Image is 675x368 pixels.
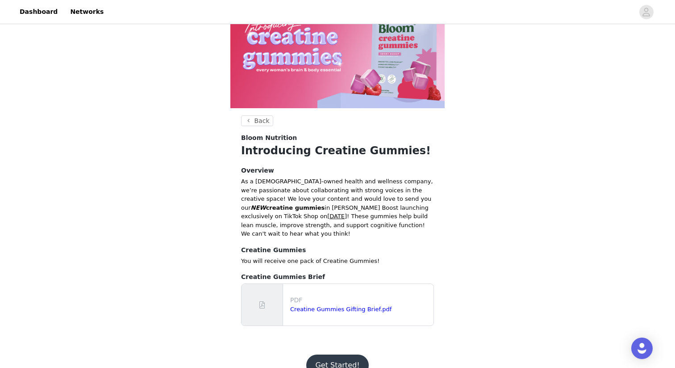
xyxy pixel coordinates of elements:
[290,306,392,313] a: Creatine Gummies Gifting Brief.pdf
[241,115,273,126] button: Back
[241,143,434,159] h1: Introducing Creatine Gummies!
[241,166,434,175] h4: Overview
[241,257,434,266] p: You will receive one pack of Creatine Gummies!
[290,296,430,305] p: PDF
[241,133,297,143] span: Bloom Nutrition
[251,204,266,211] em: NEW
[642,5,650,19] div: avatar
[65,2,109,22] a: Networks
[251,204,325,211] strong: creatine gummies
[241,272,434,282] h4: Creatine Gummies Brief
[241,245,434,255] h4: Creatine Gummies
[241,177,434,238] p: As a [DEMOGRAPHIC_DATA]-owned health and wellness company, we’re passionate about collaborating w...
[631,338,653,359] div: Open Intercom Messenger
[14,2,63,22] a: Dashboard
[327,213,347,220] span: [DATE]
